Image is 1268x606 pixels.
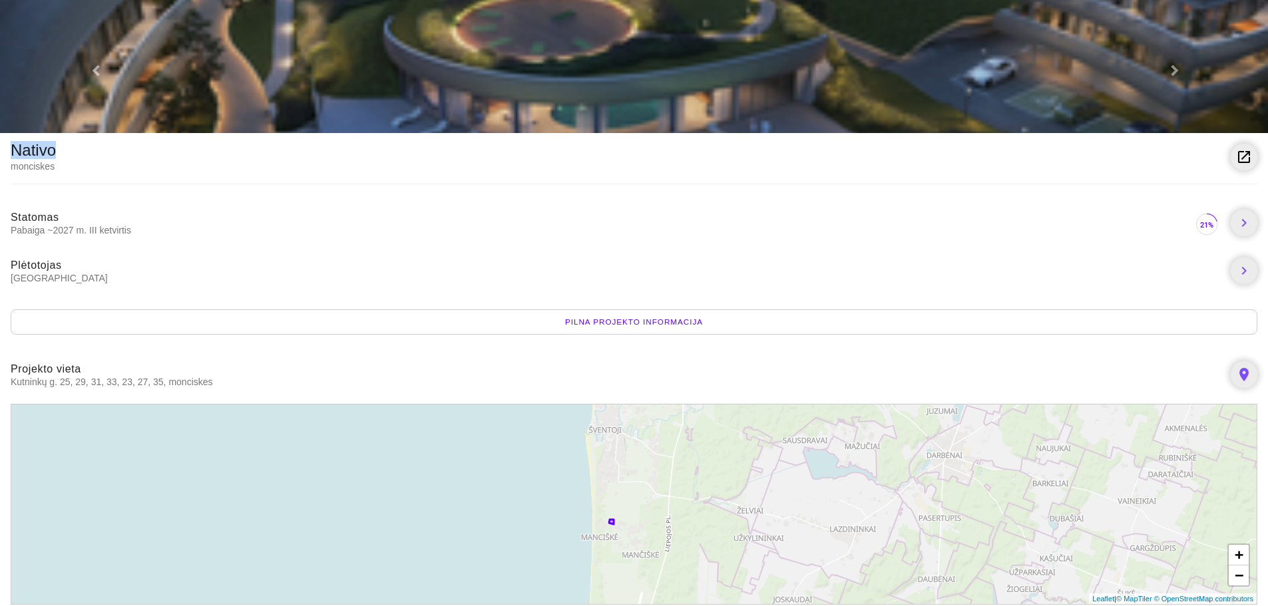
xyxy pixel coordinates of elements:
a: chevron_right [1231,257,1257,284]
a: chevron_right [1231,210,1257,236]
i: place [1236,367,1252,382]
span: [GEOGRAPHIC_DATA] [11,272,1220,284]
span: Pabaiga ~2027 m. III ketvirtis [11,224,1193,236]
i: launch [1236,149,1252,165]
a: launch [1231,144,1257,170]
a: place [1231,361,1257,388]
i: chevron_right [1236,215,1252,231]
div: | [1089,593,1257,605]
a: Leaflet [1092,595,1114,603]
a: Zoom out [1229,565,1249,585]
img: 21 [1193,211,1220,237]
a: © OpenStreetMap contributors [1154,595,1253,603]
span: Statomas [11,212,59,223]
div: Pilna projekto informacija [11,309,1257,335]
div: Nativo [11,144,56,157]
a: Zoom in [1229,545,1249,565]
span: Kutninkų g. 25, 29, 31, 33, 23, 27, 35, monciskes [11,376,1220,388]
div: monciskes [11,160,56,173]
span: Plėtotojas [11,259,62,271]
span: Projekto vieta [11,363,81,375]
i: chevron_right [1236,263,1252,279]
a: © MapTiler [1116,595,1152,603]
